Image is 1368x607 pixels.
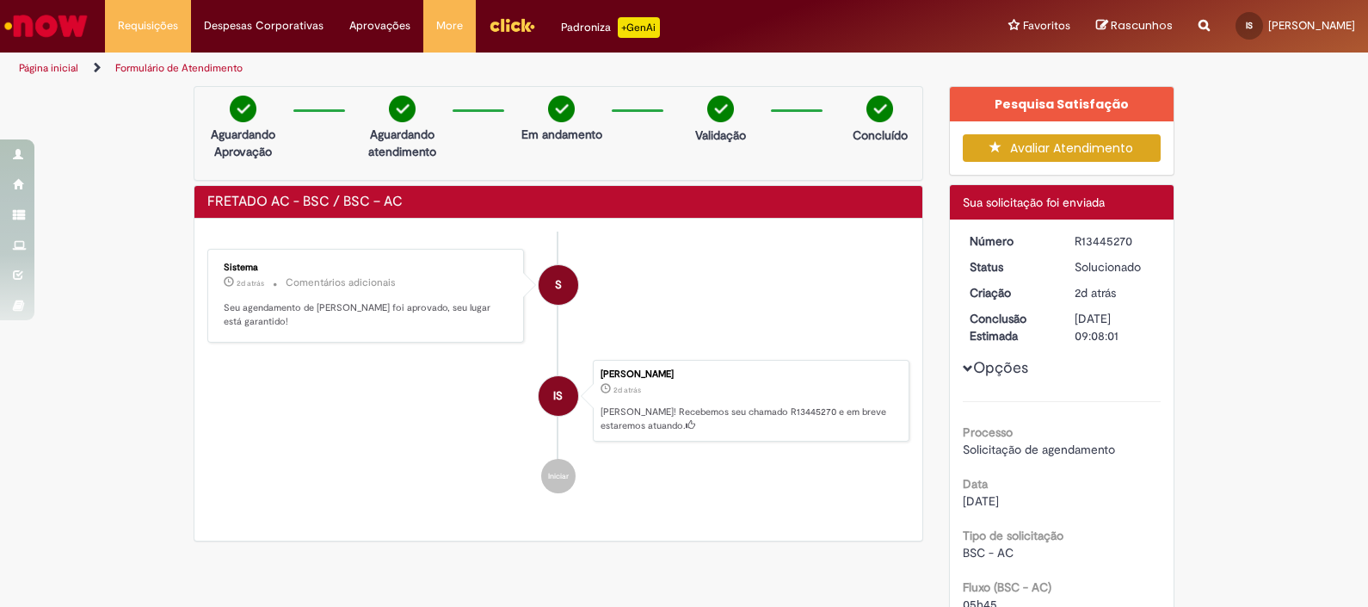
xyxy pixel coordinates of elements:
small: Comentários adicionais [286,276,396,290]
div: 25/08/2025 16:07:57 [1075,284,1155,301]
a: Rascunhos [1096,18,1173,34]
b: Processo [963,424,1013,440]
img: check-circle-green.png [707,96,734,122]
div: System [539,265,578,305]
b: Fluxo (BSC - AC) [963,579,1051,595]
span: Despesas Corporativas [204,17,324,34]
span: Requisições [118,17,178,34]
ul: Trilhas de página [13,53,899,84]
span: [DATE] [963,493,999,509]
time: 25/08/2025 16:08:02 [237,278,264,288]
ul: Histórico de tíquete [207,232,909,511]
img: check-circle-green.png [230,96,256,122]
dt: Conclusão Estimada [957,310,1063,344]
span: S [555,264,562,306]
div: Solucionado [1075,258,1155,276]
div: Sistema [224,263,510,273]
b: Tipo de solicitação [963,528,1063,543]
div: Padroniza [561,17,660,38]
h2: FRETADO AC - BSC / BSC – AC Histórico de tíquete [207,195,403,210]
li: Ingrid Izidoro Da Silva [207,360,909,443]
img: ServiceNow [2,9,90,43]
span: Sua solicitação foi enviada [963,195,1105,210]
a: Página inicial [19,61,78,75]
img: check-circle-green.png [866,96,893,122]
p: +GenAi [618,17,660,38]
span: Solicitação de agendamento [963,442,1115,457]
p: Validação [695,127,746,144]
span: 2d atrás [613,385,641,395]
p: Aguardando atendimento [360,126,444,160]
span: Favoritos [1023,17,1070,34]
div: Ingrid Izidoro Da Silva [539,376,578,416]
img: click_logo_yellow_360x200.png [489,12,535,38]
p: Concluído [853,127,908,144]
dt: Criação [957,284,1063,301]
div: [PERSON_NAME] [601,369,900,380]
span: [PERSON_NAME] [1268,18,1355,33]
p: Seu agendamento de [PERSON_NAME] foi aprovado, seu lugar está garantido! [224,301,510,328]
dt: Status [957,258,1063,276]
span: 2d atrás [1075,285,1116,300]
a: Formulário de Atendimento [115,61,243,75]
button: Avaliar Atendimento [963,134,1162,162]
span: 2d atrás [237,278,264,288]
img: check-circle-green.png [389,96,416,122]
dt: Número [957,232,1063,250]
span: Rascunhos [1111,17,1173,34]
span: IS [1246,20,1253,31]
img: check-circle-green.png [548,96,575,122]
span: IS [553,375,563,417]
div: Pesquisa Satisfação [950,87,1174,121]
p: Em andamento [521,126,602,143]
span: BSC - AC [963,545,1014,561]
span: Aprovações [349,17,410,34]
div: R13445270 [1075,232,1155,250]
p: [PERSON_NAME]! Recebemos seu chamado R13445270 e em breve estaremos atuando. [601,406,900,432]
p: Aguardando Aprovação [201,126,285,160]
b: Data [963,476,988,492]
div: [DATE] 09:08:01 [1075,310,1155,344]
span: More [436,17,463,34]
time: 25/08/2025 16:07:57 [1075,285,1116,300]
